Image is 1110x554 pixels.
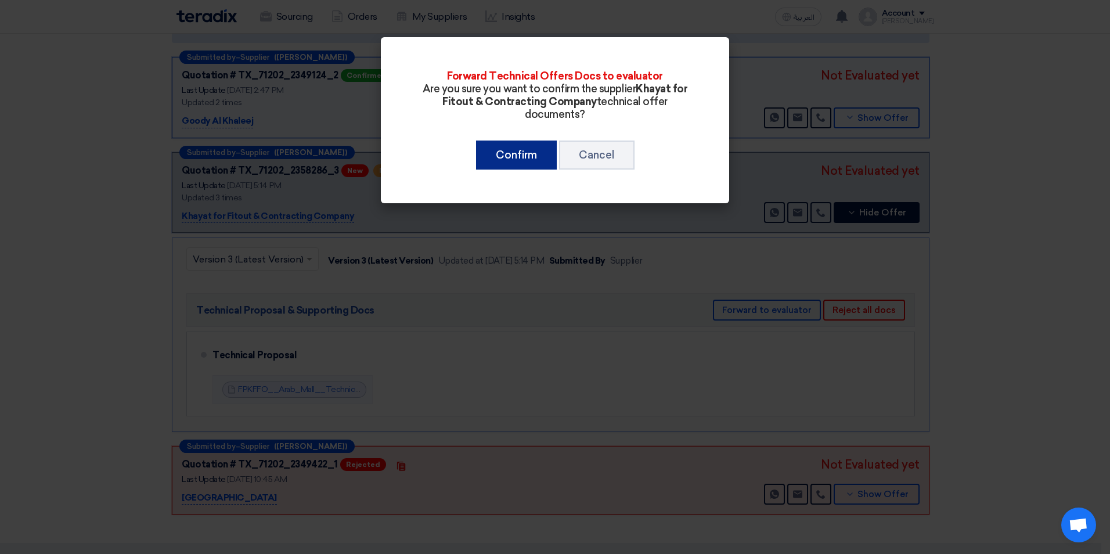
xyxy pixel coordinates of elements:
div: Open chat [1061,508,1096,542]
span: Are you sure you want to confirm the supplier technical offer documents? [423,82,688,121]
b: Khayat for Fitout & Contracting Company [442,82,687,108]
button: Cancel [559,141,635,170]
span: Forward Technical Offers Docs to evaluator [447,70,663,82]
button: Confirm [476,141,557,170]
